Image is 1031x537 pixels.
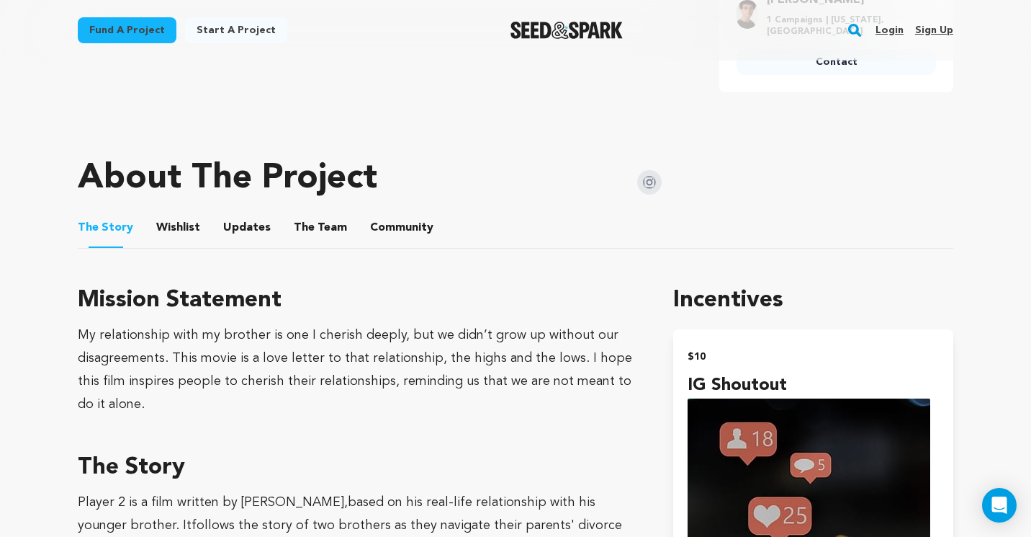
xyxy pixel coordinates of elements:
span: The [78,219,99,236]
span: Wishlist [156,219,200,236]
a: Seed&Spark Homepage [510,22,623,39]
h4: IG Shoutout [688,373,939,399]
a: Sign up [915,19,953,42]
span: Story [78,219,133,236]
a: Contact [737,49,936,75]
h3: The Story [78,451,639,485]
h2: $10 [688,347,939,367]
span: Updates [223,219,271,236]
span: Team [294,219,347,236]
a: Fund a project [78,17,176,43]
img: Seed&Spark Logo Dark Mode [510,22,623,39]
img: Seed&Spark Instagram Icon [637,170,662,195]
span: The [294,219,315,236]
h1: About The Project [78,161,377,196]
h1: Incentives [673,283,953,318]
a: Login [875,19,904,42]
span: Community [370,219,433,236]
a: Start a project [185,17,287,43]
span: based on his real-life relationship with his younger brother. It [78,496,595,532]
div: My relationship with my brother is one I cherish deeply, but we didn’t grow up without our disagr... [78,324,639,416]
div: Open Intercom Messenger [982,488,1017,523]
h3: Mission Statement [78,283,639,318]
